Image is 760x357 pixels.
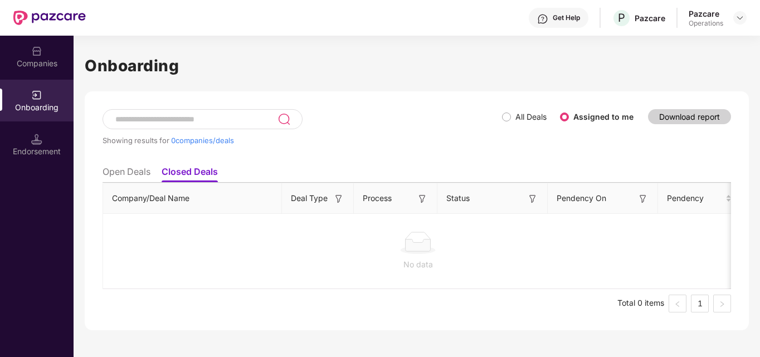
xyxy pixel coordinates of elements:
[171,136,234,145] span: 0 companies/deals
[674,301,681,307] span: left
[112,258,724,271] div: No data
[333,193,344,204] img: svg+xml;base64,PHN2ZyB3aWR0aD0iMTYiIGhlaWdodD0iMTYiIHZpZXdCb3g9IjAgMCAxNiAxNiIgZmlsbD0ibm9uZSIgeG...
[103,183,282,214] th: Company/Deal Name
[617,295,664,312] li: Total 0 items
[573,112,634,121] label: Assigned to me
[103,136,502,145] div: Showing results for
[691,295,709,312] li: 1
[667,192,723,204] span: Pendency
[691,295,708,312] a: 1
[635,13,665,23] div: Pazcare
[417,193,428,204] img: svg+xml;base64,PHN2ZyB3aWR0aD0iMTYiIGhlaWdodD0iMTYiIHZpZXdCb3g9IjAgMCAxNiAxNiIgZmlsbD0ibm9uZSIgeG...
[648,109,731,124] button: Download report
[557,192,606,204] span: Pendency On
[669,295,686,312] button: left
[719,301,725,307] span: right
[527,193,538,204] img: svg+xml;base64,PHN2ZyB3aWR0aD0iMTYiIGhlaWdodD0iMTYiIHZpZXdCb3g9IjAgMCAxNiAxNiIgZmlsbD0ibm9uZSIgeG...
[713,295,731,312] button: right
[637,193,649,204] img: svg+xml;base64,PHN2ZyB3aWR0aD0iMTYiIGhlaWdodD0iMTYiIHZpZXdCb3g9IjAgMCAxNiAxNiIgZmlsbD0ibm9uZSIgeG...
[553,13,580,22] div: Get Help
[669,295,686,312] li: Previous Page
[713,295,731,312] li: Next Page
[13,11,86,25] img: New Pazcare Logo
[735,13,744,22] img: svg+xml;base64,PHN2ZyBpZD0iRHJvcGRvd24tMzJ4MzIiIHhtbG5zPSJodHRwOi8vd3d3LnczLm9yZy8yMDAwL3N2ZyIgd2...
[85,53,749,78] h1: Onboarding
[618,11,625,25] span: P
[446,192,470,204] span: Status
[658,183,741,214] th: Pendency
[291,192,328,204] span: Deal Type
[31,90,42,101] img: svg+xml;base64,PHN2ZyB3aWR0aD0iMjAiIGhlaWdodD0iMjAiIHZpZXdCb3g9IjAgMCAyMCAyMCIgZmlsbD0ibm9uZSIgeG...
[515,112,547,121] label: All Deals
[31,46,42,57] img: svg+xml;base64,PHN2ZyBpZD0iQ29tcGFuaWVzIiB4bWxucz0iaHR0cDovL3d3dy53My5vcmcvMjAwMC9zdmciIHdpZHRoPS...
[689,19,723,28] div: Operations
[277,113,290,126] img: svg+xml;base64,PHN2ZyB3aWR0aD0iMjQiIGhlaWdodD0iMjUiIHZpZXdCb3g9IjAgMCAyNCAyNSIgZmlsbD0ibm9uZSIgeG...
[31,134,42,145] img: svg+xml;base64,PHN2ZyB3aWR0aD0iMTQuNSIgaGVpZ2h0PSIxNC41IiB2aWV3Qm94PSIwIDAgMTYgMTYiIGZpbGw9Im5vbm...
[162,166,218,182] li: Closed Deals
[689,8,723,19] div: Pazcare
[103,166,150,182] li: Open Deals
[537,13,548,25] img: svg+xml;base64,PHN2ZyBpZD0iSGVscC0zMngzMiIgeG1sbnM9Imh0dHA6Ly93d3cudzMub3JnLzIwMDAvc3ZnIiB3aWR0aD...
[363,192,392,204] span: Process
